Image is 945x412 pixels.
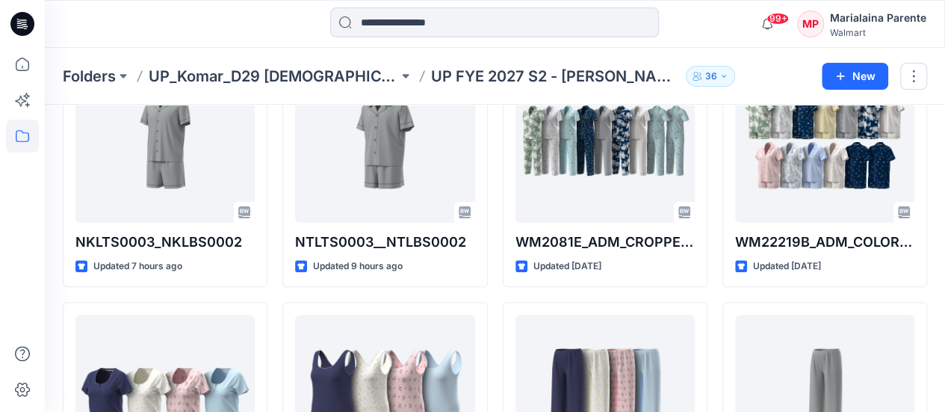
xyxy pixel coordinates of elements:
[149,66,398,87] a: UP_Komar_D29 [DEMOGRAPHIC_DATA] Sleep
[295,58,474,223] a: NTLTS0003__NTLBS0002
[766,13,789,25] span: 99+
[515,58,695,223] a: WM2081E_ADM_CROPPED NOTCH PJ SET w/ STRAIGHT HEM TOP_COLORWAY
[753,259,821,274] p: Updated [DATE]
[75,58,255,223] a: NKLTS0003_NKLBS0002
[313,259,403,274] p: Updated 9 hours ago
[75,232,255,253] p: NKLTS0003_NKLBS0002
[797,10,824,37] div: MP
[830,9,926,27] div: Marialaina Parente
[533,259,601,274] p: Updated [DATE]
[515,232,695,253] p: WM2081E_ADM_CROPPED NOTCH PJ SET w/ STRAIGHT HEM TOP_COLORWAY
[735,232,914,253] p: WM22219B_ADM_COLORWAY
[830,27,926,38] div: Walmart
[735,58,914,223] a: WM22219B_ADM_COLORWAY
[295,232,474,253] p: NTLTS0003__NTLBS0002
[704,68,716,84] p: 36
[93,259,182,274] p: Updated 7 hours ago
[686,66,735,87] button: 36
[63,66,116,87] a: Folders
[431,66,681,87] p: UP FYE 2027 S2 - [PERSON_NAME] D29 [DEMOGRAPHIC_DATA] Sleepwear
[822,63,888,90] button: New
